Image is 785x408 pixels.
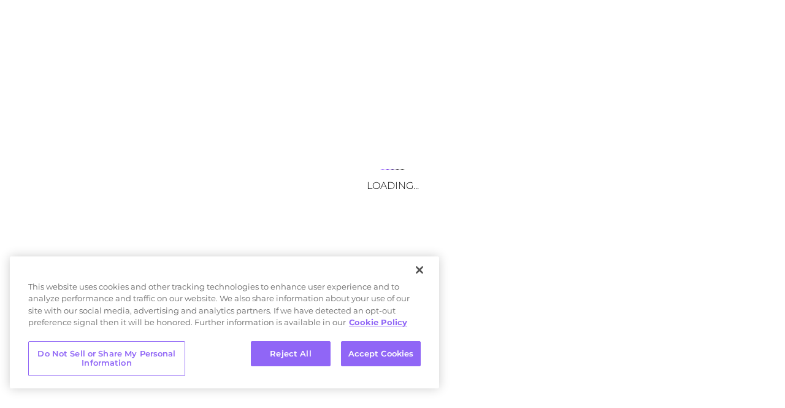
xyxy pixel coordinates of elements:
[28,341,185,376] button: Do Not Sell or Share My Personal Information
[406,256,433,283] button: Close
[349,317,407,327] a: More information about your privacy, opens in a new tab
[10,256,439,388] div: Privacy
[10,281,439,335] div: This website uses cookies and other tracking technologies to enhance user experience and to analy...
[10,256,439,388] div: Cookie banner
[251,341,331,367] button: Reject All
[270,180,515,191] h3: Loading...
[341,341,421,367] button: Accept Cookies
